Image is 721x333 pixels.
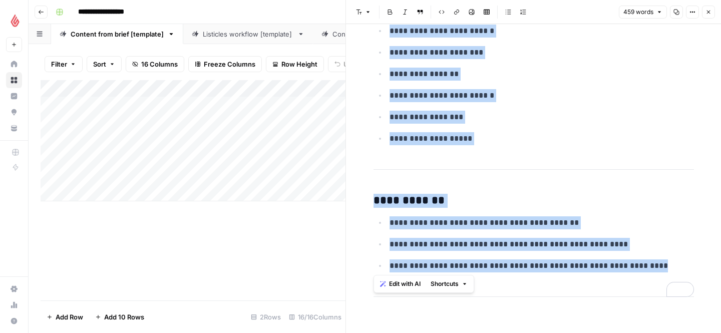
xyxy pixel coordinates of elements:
div: Content from keyword [template] [332,29,439,39]
span: Filter [51,59,67,69]
span: Sort [93,59,106,69]
span: Row Height [281,59,317,69]
button: Add 10 Rows [89,309,150,325]
button: Filter [45,56,83,72]
div: Content from brief [template] [71,29,164,39]
span: Add Row [56,312,83,322]
button: Shortcuts [427,277,472,290]
button: Edit with AI [376,277,425,290]
a: Browse [6,72,22,88]
button: Workspace: Lightspeed [6,8,22,33]
div: 2 Rows [247,309,285,325]
span: Shortcuts [431,279,459,288]
a: Content from brief [template] [51,24,183,44]
a: Your Data [6,120,22,136]
button: Undo [328,56,367,72]
a: Listicles workflow [template] [183,24,313,44]
a: Content from keyword [template] [313,24,458,44]
a: Insights [6,88,22,104]
button: Sort [87,56,122,72]
span: 459 words [623,8,653,17]
span: 16 Columns [141,59,178,69]
a: Usage [6,297,22,313]
button: 459 words [619,6,667,19]
span: Add 10 Rows [104,312,144,322]
button: Freeze Columns [188,56,262,72]
button: Row Height [266,56,324,72]
a: Opportunities [6,104,22,120]
span: Freeze Columns [204,59,255,69]
div: Listicles workflow [template] [203,29,293,39]
span: Edit with AI [389,279,421,288]
img: Lightspeed Logo [6,12,24,30]
button: Help + Support [6,313,22,329]
button: Add Row [41,309,89,325]
button: 16 Columns [126,56,184,72]
a: Home [6,56,22,72]
div: 16/16 Columns [285,309,345,325]
a: Settings [6,281,22,297]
